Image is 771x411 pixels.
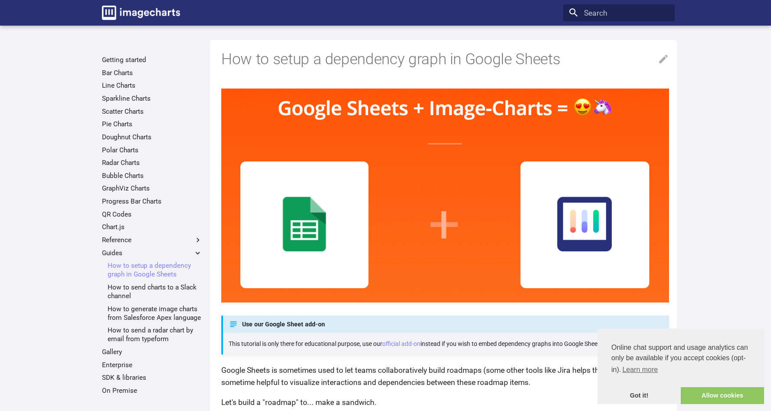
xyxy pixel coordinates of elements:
[108,305,202,322] a: How to generate image charts from Salesforce Apex language
[102,6,180,20] img: logo
[221,89,669,302] img: Dependency graph in Google Sheets with Image-Charts
[102,94,202,103] a: Sparkline Charts
[102,107,202,116] a: Scatter Charts
[102,261,202,343] nav: Guides
[102,236,202,244] label: Reference
[102,146,202,155] a: Polar Charts
[102,81,202,90] a: Line Charts
[102,373,202,382] a: SDK & libraries
[102,158,202,167] a: Radar Charts
[108,283,202,300] a: How to send charts to a Slack channel
[102,120,202,128] a: Pie Charts
[102,348,202,356] a: Gallery
[382,340,420,347] a: official add-on
[102,386,202,395] a: On Premise
[221,316,669,333] p: Use our Google Sheet add-on
[102,184,202,193] a: GraphViz Charts
[108,261,202,279] a: How to setup a dependency graph in Google Sheets
[102,223,202,231] a: Chart.js
[102,361,202,369] a: Enterprise
[102,399,202,408] a: Errors
[563,4,675,22] input: Search
[597,387,681,404] a: dismiss cookie message
[102,210,202,219] a: QR Codes
[221,396,669,408] p: Let's build a "roadmap" to... make a sandwich.
[98,2,184,23] a: Image-Charts documentation
[621,363,659,376] a: learn more about cookies
[611,342,750,376] span: Online chat support and usage analytics can only be available if you accept cookies (opt-in).
[102,69,202,77] a: Bar Charts
[102,197,202,206] a: Progress Bar Charts
[102,249,202,257] label: Guides
[108,326,202,343] a: How to send a radar chart by email from typeform
[681,387,764,404] a: allow cookies
[229,339,663,349] p: This tutorial is only there for educational purpose, use our instead if you wish to embed depende...
[102,171,202,180] a: Bubble Charts
[597,329,764,404] div: cookieconsent
[102,133,202,141] a: Doughnut Charts
[102,56,202,64] a: Getting started
[221,364,669,388] p: Google Sheets is sometimes used to let teams collaboratively build roadmaps (some other tools lik...
[221,49,669,69] h1: How to setup a dependency graph in Google Sheets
